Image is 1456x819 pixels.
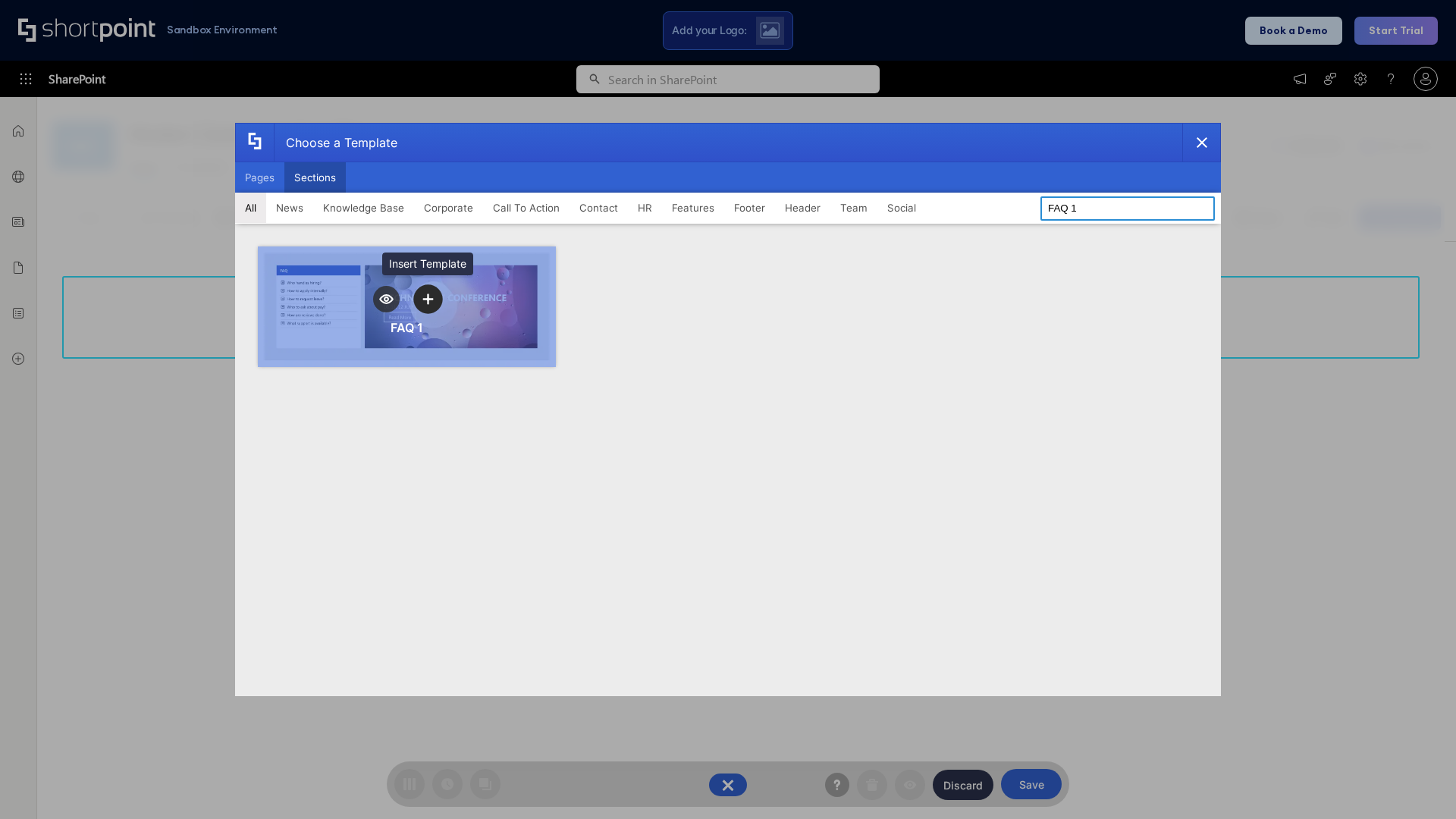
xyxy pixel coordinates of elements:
[313,193,414,223] button: Knowledge Base
[775,193,830,223] button: Header
[391,320,423,335] div: FAQ 1
[235,162,284,193] button: Pages
[235,193,266,223] button: All
[830,193,877,223] button: Team
[877,193,926,223] button: Social
[414,193,483,223] button: Corporate
[1380,746,1456,819] iframe: Chat Widget
[284,162,346,193] button: Sections
[570,193,628,223] button: Contact
[266,193,313,223] button: News
[628,193,662,223] button: HR
[1040,196,1215,221] input: Search
[274,124,397,162] div: Choose a Template
[235,123,1221,696] div: template selector
[483,193,570,223] button: Call To Action
[662,193,724,223] button: Features
[724,193,775,223] button: Footer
